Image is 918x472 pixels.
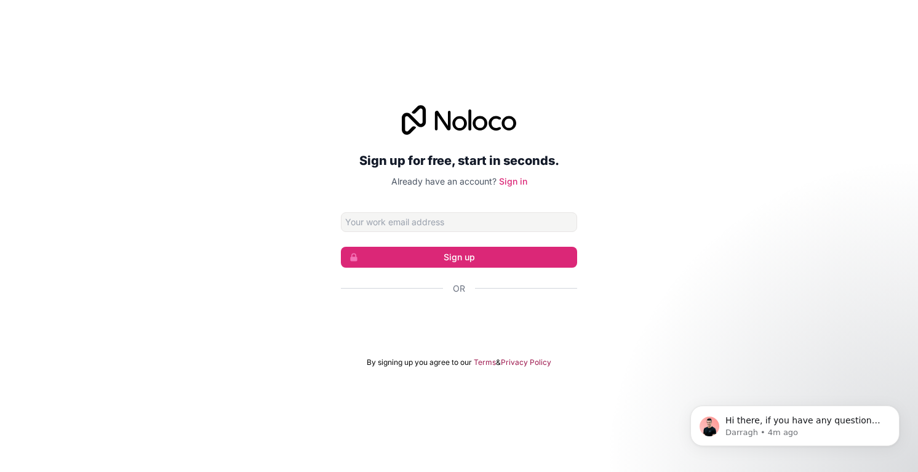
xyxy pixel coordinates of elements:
[453,282,465,295] span: Or
[335,308,583,335] iframe: Botón Iniciar sesión con Google
[341,212,577,232] input: Email address
[672,380,918,466] iframe: Intercom notifications message
[341,150,577,172] h2: Sign up for free, start in seconds.
[501,358,551,367] a: Privacy Policy
[391,176,497,186] span: Already have an account?
[341,247,577,268] button: Sign up
[367,358,472,367] span: By signing up you agree to our
[496,358,501,367] span: &
[499,176,527,186] a: Sign in
[474,358,496,367] a: Terms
